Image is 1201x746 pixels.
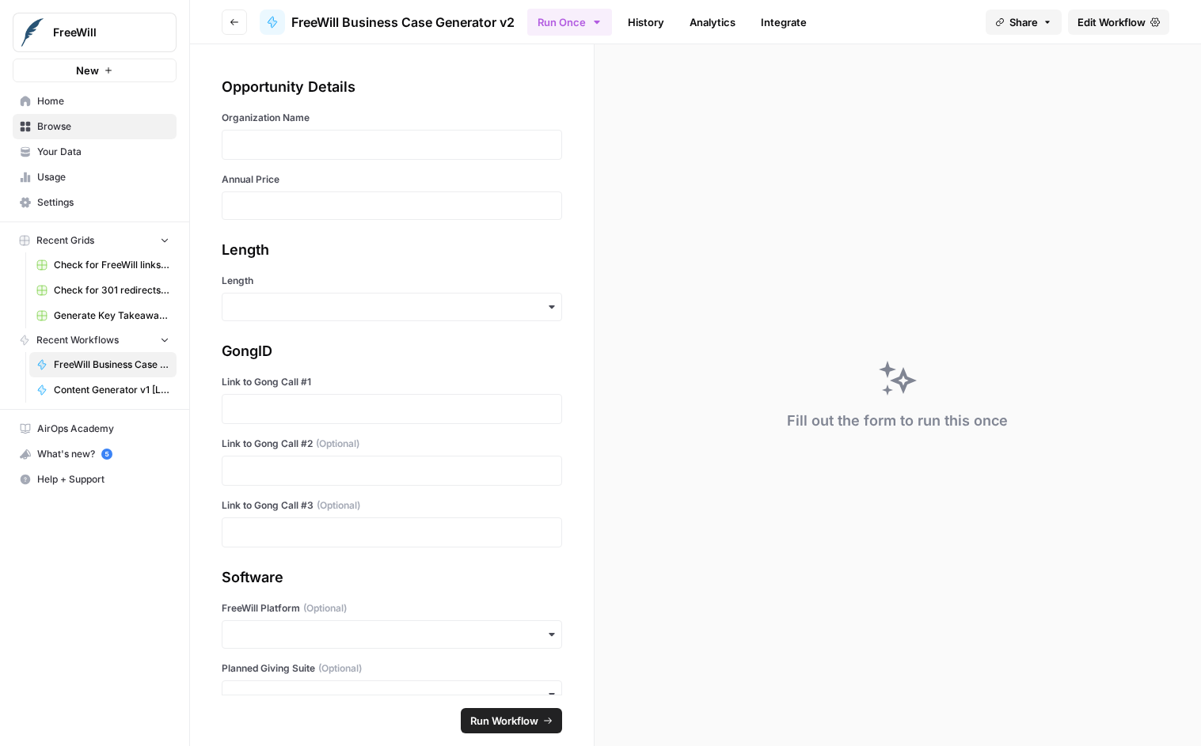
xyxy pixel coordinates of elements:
[53,25,149,40] span: FreeWill
[54,383,169,397] span: Content Generator v1 [LIVE]
[316,437,359,451] span: (Optional)
[101,449,112,460] a: 5
[13,89,177,114] a: Home
[222,566,562,589] div: Software
[986,9,1062,35] button: Share
[18,18,47,47] img: FreeWill Logo
[13,467,177,492] button: Help + Support
[291,13,515,32] span: FreeWill Business Case Generator v2
[222,437,562,451] label: Link to Gong Call #2
[13,441,177,467] button: What's new? 5
[680,9,745,35] a: Analytics
[222,601,562,615] label: FreeWill Platform
[222,661,562,676] label: Planned Giving Suite
[303,601,347,615] span: (Optional)
[13,165,177,190] a: Usage
[222,375,562,389] label: Link to Gong Call #1
[13,114,177,139] a: Browse
[260,9,515,35] a: FreeWill Business Case Generator v2
[29,377,177,403] a: Content Generator v1 [LIVE]
[36,233,94,248] span: Recent Grids
[13,328,177,352] button: Recent Workflows
[222,172,562,187] label: Annual Price
[318,661,362,676] span: (Optional)
[13,139,177,165] a: Your Data
[54,358,169,372] span: FreeWill Business Case Generator v2
[618,9,674,35] a: History
[37,195,169,210] span: Settings
[222,498,562,513] label: Link to Gong Call #3
[787,410,1008,432] div: Fill out the form to run this once
[1009,14,1038,30] span: Share
[37,422,169,436] span: AirOps Academy
[222,340,562,362] div: GongID
[105,450,108,458] text: 5
[29,252,177,278] a: Check for FreeWill links on partner's external website
[222,274,562,288] label: Length
[222,76,562,98] div: Opportunity Details
[222,239,562,261] div: Length
[527,9,612,36] button: Run Once
[37,94,169,108] span: Home
[37,170,169,184] span: Usage
[36,333,119,347] span: Recent Workflows
[461,708,562,733] button: Run Workflow
[29,303,177,328] a: Generate Key Takeaways from Webinar Transcripts
[54,258,169,272] span: Check for FreeWill links on partner's external website
[13,190,177,215] a: Settings
[13,442,176,466] div: What's new?
[13,59,177,82] button: New
[37,119,169,134] span: Browse
[1077,14,1146,30] span: Edit Workflow
[470,713,538,729] span: Run Workflow
[37,472,169,487] span: Help + Support
[13,229,177,252] button: Recent Grids
[13,416,177,441] a: AirOps Academy
[29,278,177,303] a: Check for 301 redirects on page Grid
[54,283,169,297] span: Check for 301 redirects on page Grid
[37,145,169,159] span: Your Data
[317,498,360,513] span: (Optional)
[751,9,816,35] a: Integrate
[54,309,169,323] span: Generate Key Takeaways from Webinar Transcripts
[29,352,177,377] a: FreeWill Business Case Generator v2
[1068,9,1169,35] a: Edit Workflow
[222,111,562,125] label: Organization Name
[76,62,99,78] span: New
[13,13,177,52] button: Workspace: FreeWill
